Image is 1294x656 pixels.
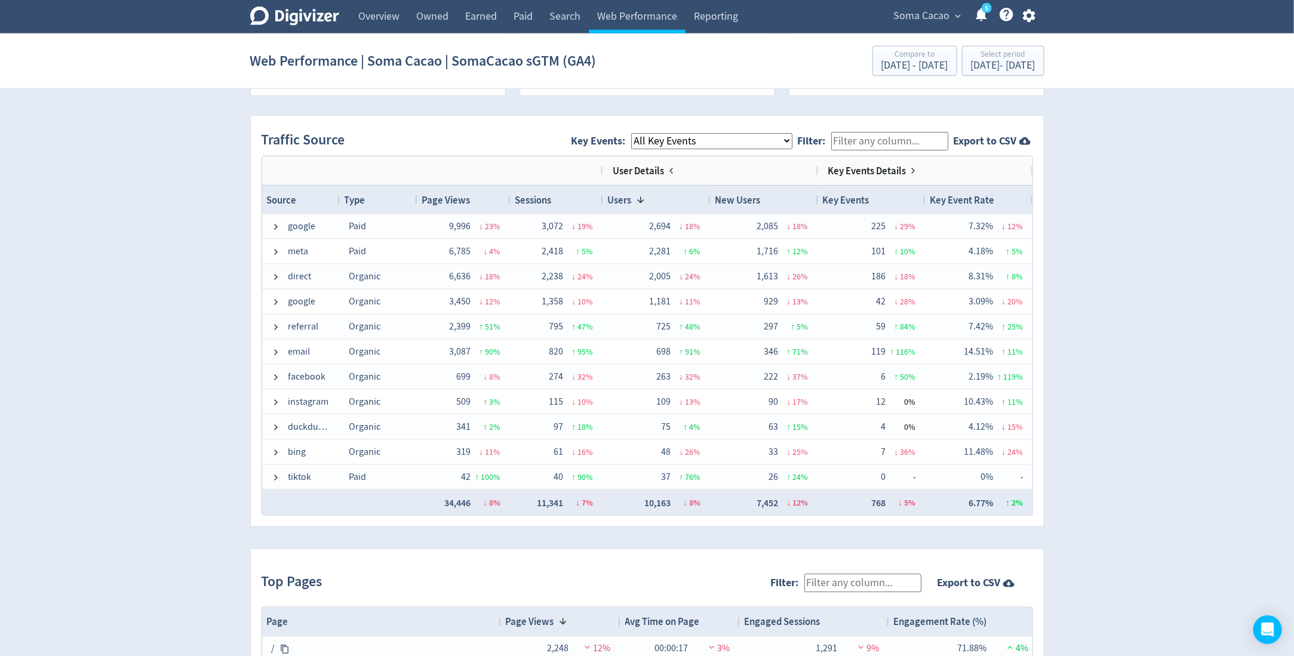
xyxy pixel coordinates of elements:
[657,321,671,332] span: 725
[288,265,312,288] span: direct
[1006,271,1010,282] span: ↑
[686,271,701,282] span: 24 %
[686,221,701,232] span: 18 %
[554,471,564,483] span: 40
[481,472,501,482] span: 100 %
[445,497,471,509] span: 34,446
[480,271,484,282] span: ↓
[828,164,906,177] span: Key Events Details
[900,446,916,457] span: 36 %
[787,497,791,509] span: ↓
[345,193,365,207] span: Type
[457,446,471,458] span: 319
[680,346,684,357] span: ↑
[872,46,957,76] button: Compare to[DATE] - [DATE]
[625,615,700,629] span: Avg Time on Page
[877,295,886,307] span: 42
[823,193,869,207] span: Key Events
[578,396,594,407] span: 10 %
[288,240,309,263] span: meta
[349,396,381,408] span: Organic
[964,446,994,458] span: 11.48%
[793,446,809,457] span: 25 %
[485,321,501,332] span: 51 %
[490,371,501,382] span: 8 %
[657,371,671,383] span: 263
[288,290,316,313] span: google
[680,321,684,332] span: ↑
[890,346,895,357] span: ↑
[895,271,899,282] span: ↓
[1004,643,1016,652] img: positive-performance.svg
[1008,296,1023,307] span: 20 %
[757,270,779,282] span: 1,613
[1004,643,1029,655] span: 4%
[549,396,564,408] span: 115
[554,421,564,433] span: 97
[572,271,576,282] span: ↓
[769,471,779,483] span: 26
[686,446,701,457] span: 26 %
[288,315,319,338] span: referral
[793,271,809,282] span: 26 %
[764,371,779,383] span: 222
[549,371,564,383] span: 274
[791,321,795,332] span: ↑
[480,296,484,307] span: ↓
[787,396,791,407] span: ↓
[576,497,580,509] span: ↓
[787,472,791,482] span: ↑
[769,421,779,433] span: 63
[542,220,564,232] span: 3,072
[686,472,701,482] span: 76 %
[650,270,671,282] span: 2,005
[804,574,921,593] input: Filter any column...
[787,421,791,432] span: ↑
[650,295,671,307] span: 1,181
[1253,615,1282,644] div: Open Intercom Messenger
[787,271,791,282] span: ↓
[894,7,950,26] span: Soma Cacao
[872,346,886,358] span: 119
[288,340,311,364] span: email
[490,396,501,407] span: 3 %
[1012,246,1023,257] span: 5 %
[1002,296,1006,307] span: ↓
[572,472,576,482] span: ↑
[680,446,684,457] span: ↓
[896,346,916,357] span: 116 %
[450,270,471,282] span: 6,636
[349,270,381,282] span: Organic
[480,321,484,332] span: ↑
[900,246,916,257] span: 10 %
[572,396,576,407] span: ↓
[250,42,597,80] h1: Web Performance | Soma Cacao | SomaCacao sGTM (GA4)
[872,497,886,509] span: 768
[895,321,899,332] span: ↑
[288,390,329,414] span: instagram
[764,295,779,307] span: 929
[485,296,501,307] span: 12 %
[684,497,688,509] span: ↓
[578,221,594,232] span: 19 %
[872,270,886,282] span: 186
[349,421,381,433] span: Organic
[899,497,903,509] span: ↓
[787,371,791,382] span: ↓
[1004,371,1023,382] span: 119 %
[969,220,994,232] span: 7.32%
[572,296,576,307] span: ↓
[572,321,576,332] span: ↑
[877,396,886,408] span: 12
[578,472,594,482] span: 90 %
[657,396,671,408] span: 109
[1008,221,1023,232] span: 12 %
[613,164,664,177] span: User Details
[582,246,594,257] span: 5 %
[349,220,367,232] span: Paid
[969,245,994,257] span: 4.18%
[982,3,992,13] a: 5
[787,296,791,307] span: ↓
[542,270,564,282] span: 2,238
[650,220,671,232] span: 2,694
